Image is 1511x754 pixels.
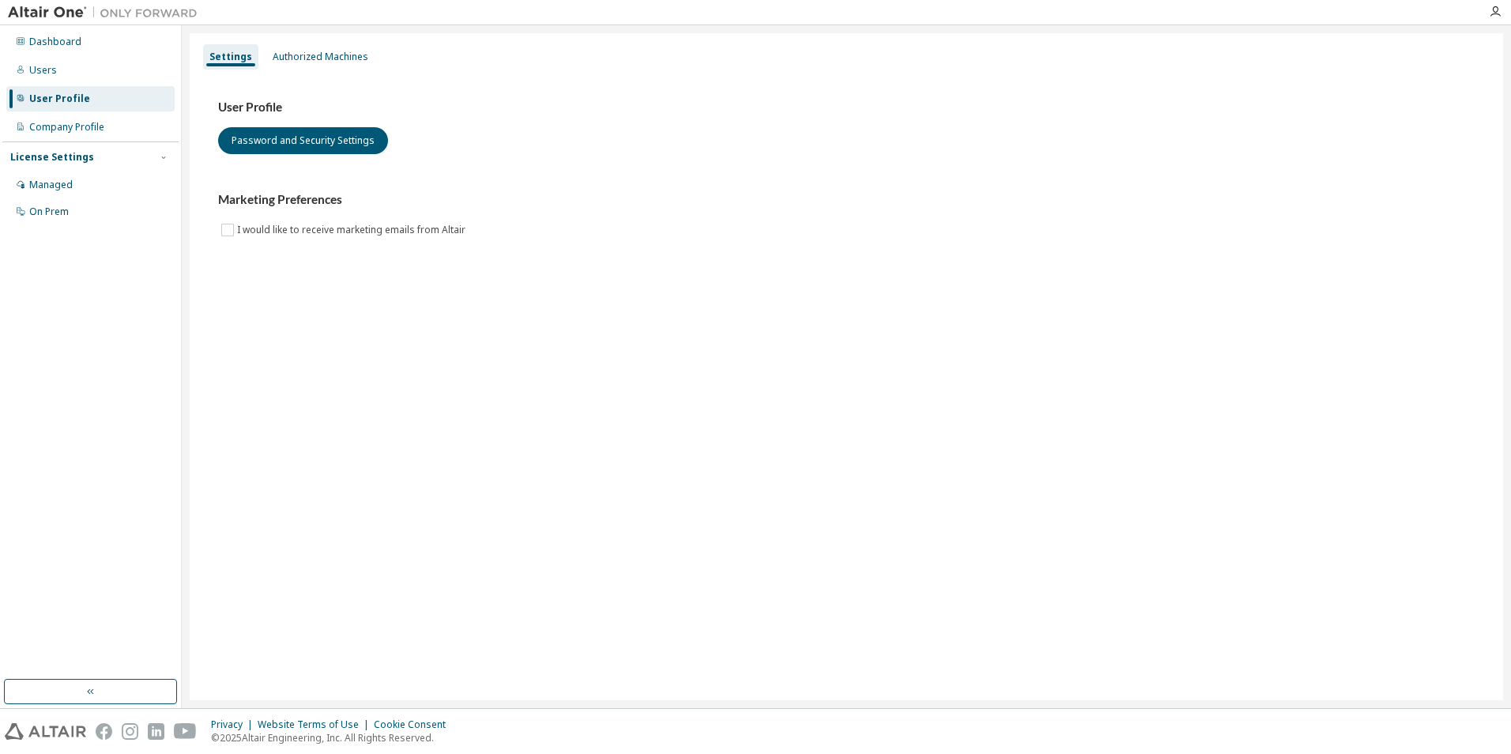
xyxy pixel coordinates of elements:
img: instagram.svg [122,723,138,740]
img: facebook.svg [96,723,112,740]
p: © 2025 Altair Engineering, Inc. All Rights Reserved. [211,731,455,745]
button: Password and Security Settings [218,127,388,154]
h3: Marketing Preferences [218,192,1475,208]
div: Company Profile [29,121,104,134]
label: I would like to receive marketing emails from Altair [237,221,469,239]
div: Cookie Consent [374,718,455,731]
div: License Settings [10,151,94,164]
div: Privacy [211,718,258,731]
div: Managed [29,179,73,191]
div: Authorized Machines [273,51,368,63]
div: User Profile [29,92,90,105]
img: altair_logo.svg [5,723,86,740]
img: Altair One [8,5,205,21]
div: On Prem [29,205,69,218]
div: Dashboard [29,36,81,48]
img: linkedin.svg [148,723,164,740]
img: youtube.svg [174,723,197,740]
h3: User Profile [218,100,1475,115]
div: Website Terms of Use [258,718,374,731]
div: Settings [209,51,252,63]
div: Users [29,64,57,77]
